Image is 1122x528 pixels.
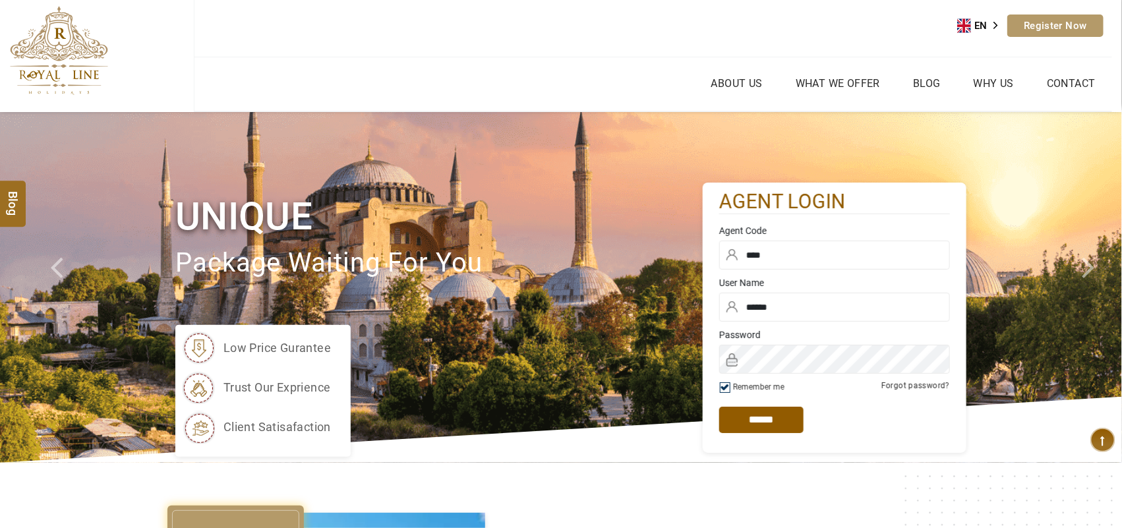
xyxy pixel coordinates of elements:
[5,191,22,202] span: Blog
[175,241,703,285] p: package waiting for you
[957,16,1007,36] div: Language
[1007,15,1104,37] a: Register Now
[175,192,703,241] h1: Unique
[1044,74,1099,93] a: Contact
[10,6,108,95] img: The Royal Line Holidays
[719,276,950,289] label: User Name
[1066,112,1122,463] a: Check next image
[792,74,883,93] a: What we Offer
[881,381,950,390] a: Forgot password?
[957,16,1007,36] aside: Language selected: English
[957,16,1007,36] a: EN
[708,74,766,93] a: About Us
[34,112,90,463] a: Check next prev
[719,328,950,341] label: Password
[182,332,331,365] li: low price gurantee
[910,74,944,93] a: Blog
[182,411,331,444] li: client satisafaction
[970,74,1017,93] a: Why Us
[719,189,950,215] h2: agent login
[182,371,331,404] li: trust our exprience
[733,382,784,392] label: Remember me
[719,224,950,237] label: Agent Code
